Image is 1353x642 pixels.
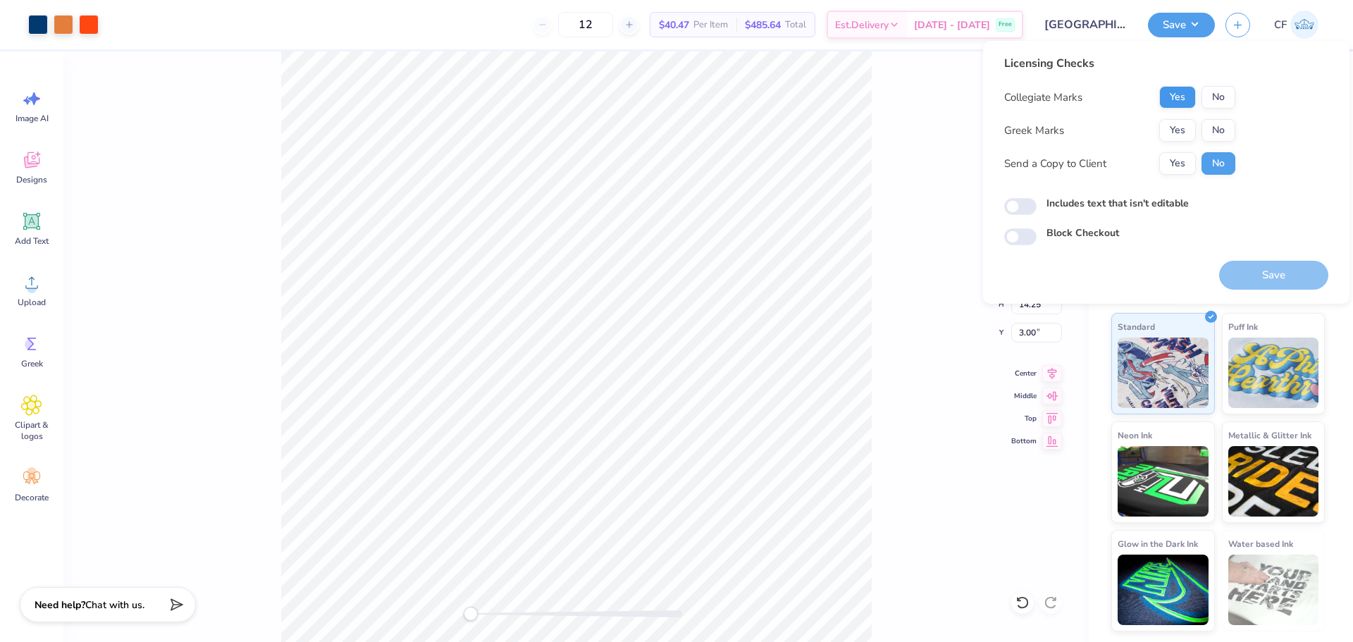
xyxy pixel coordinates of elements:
span: Image AI [16,113,49,124]
span: Add Text [15,235,49,247]
span: Per Item [693,18,728,32]
div: Accessibility label [464,607,478,621]
span: Center [1011,368,1037,379]
div: Greek Marks [1004,123,1064,139]
img: Metallic & Glitter Ink [1228,446,1319,517]
button: Save [1148,13,1215,37]
span: Bottom [1011,436,1037,447]
span: Puff Ink [1228,319,1258,334]
button: No [1201,119,1235,142]
span: Free [999,20,1012,30]
span: Glow in the Dark Ink [1118,536,1198,551]
img: Glow in the Dark Ink [1118,555,1209,625]
span: CF [1274,17,1287,33]
img: Cholo Fernandez [1290,11,1318,39]
img: Neon Ink [1118,446,1209,517]
span: Designs [16,174,47,185]
span: Chat with us. [85,598,144,612]
span: Greek [21,358,43,369]
span: Decorate [15,492,49,503]
button: No [1201,86,1235,109]
a: CF [1268,11,1325,39]
span: Water based Ink [1228,536,1293,551]
img: Standard [1118,338,1209,408]
label: Includes text that isn't editable [1046,196,1189,211]
div: Licensing Checks [1004,55,1235,72]
span: $40.47 [659,18,689,32]
input: Untitled Design [1034,11,1137,39]
span: Middle [1011,390,1037,402]
span: Clipart & logos [8,419,55,442]
span: Total [785,18,806,32]
span: Neon Ink [1118,428,1152,443]
input: – – [558,12,613,37]
span: $485.64 [745,18,781,32]
strong: Need help? [35,598,85,612]
span: Standard [1118,319,1155,334]
span: Est. Delivery [835,18,889,32]
div: Send a Copy to Client [1004,156,1106,172]
div: Collegiate Marks [1004,89,1082,106]
button: Yes [1159,119,1196,142]
button: No [1201,152,1235,175]
span: [DATE] - [DATE] [914,18,990,32]
span: Top [1011,413,1037,424]
span: Metallic & Glitter Ink [1228,428,1311,443]
button: Yes [1159,152,1196,175]
img: Water based Ink [1228,555,1319,625]
span: Upload [18,297,46,308]
button: Yes [1159,86,1196,109]
label: Block Checkout [1046,226,1119,240]
img: Puff Ink [1228,338,1319,408]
